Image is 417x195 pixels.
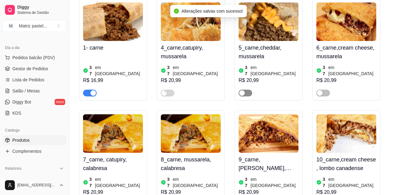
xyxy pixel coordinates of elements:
img: product-image [161,114,221,153]
a: Relatórios de vendas [2,173,66,183]
span: Diggy [17,5,64,10]
a: Diggy Botnovo [2,97,66,107]
h4: 10_carne,cream cheese , lombo canadense [316,155,376,173]
a: Produtos [2,135,66,145]
button: [EMAIL_ADDRESS][DOMAIN_NAME] [2,178,66,193]
a: Lista de Pedidos [2,75,66,85]
article: 37 [90,176,94,189]
div: R$ 16,99 [83,77,143,84]
span: Diggy Bot [12,99,31,105]
h4: 9_carne, [PERSON_NAME], presunto [239,155,298,173]
article: 37 [245,64,249,77]
h4: 1- carne [83,43,143,52]
span: [EMAIL_ADDRESS][DOMAIN_NAME] [17,183,56,188]
h4: 7_carne, catupiry, calabresa [83,155,143,173]
span: Produtos [12,137,30,143]
div: Matriz pastel ... [19,23,47,29]
h4: 6_carne,cream cheese, mussarela [316,43,376,61]
article: em [GEOGRAPHIC_DATA] [328,64,376,77]
a: KDS [2,108,66,118]
img: product-image [83,114,143,153]
div: Dia a dia [2,43,66,53]
article: 37 [245,176,249,189]
span: Pedidos balcão (PDV) [12,55,55,61]
span: M [8,23,14,29]
span: Relatórios [5,166,22,171]
a: Gestor de Pedidos [2,64,66,74]
img: product-image [83,2,143,41]
article: em [GEOGRAPHIC_DATA] [251,64,298,77]
span: loading [161,90,167,96]
h4: 5_carne,cheddar, mussarela [239,43,298,61]
a: DiggySistema de Gestão [2,2,66,17]
span: check-circle [174,9,179,14]
span: KDS [12,110,21,116]
article: em [GEOGRAPHIC_DATA] [251,176,298,189]
article: 37 [167,64,172,77]
article: 37 [323,176,327,189]
span: Gestor de Pedidos [12,66,48,72]
img: product-image [239,114,298,153]
article: em [GEOGRAPHIC_DATA] [173,64,221,77]
article: 37 [90,64,94,77]
span: Complementos [12,148,41,154]
img: product-image [316,114,376,153]
span: Alterações salvas com sucesso! [181,9,243,14]
img: product-image [161,2,221,41]
span: Lista de Pedidos [12,77,44,83]
div: Catálogo [2,125,66,135]
h4: 4_carne,catupiry, mussarela [161,43,221,61]
div: R$ 20,99 [316,77,376,84]
img: product-image [239,2,298,41]
button: Pedidos balcão (PDV) [2,53,66,63]
a: Salão / Mesas [2,86,66,96]
article: em [GEOGRAPHIC_DATA] [95,64,143,77]
div: R$ 20,99 [239,77,298,84]
article: 37 [167,176,172,189]
article: em [GEOGRAPHIC_DATA] [173,176,221,189]
article: em [GEOGRAPHIC_DATA] [95,176,143,189]
article: em [GEOGRAPHIC_DATA] [328,176,376,189]
h4: 8_carne, mussarela, calabresa [161,155,221,173]
span: Salão / Mesas [12,88,40,94]
a: Complementos [2,146,66,156]
article: 37 [323,64,327,77]
div: R$ 20,99 [161,77,221,84]
button: Select a team [2,20,66,32]
img: product-image [316,2,376,41]
span: Sistema de Gestão [17,10,64,15]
